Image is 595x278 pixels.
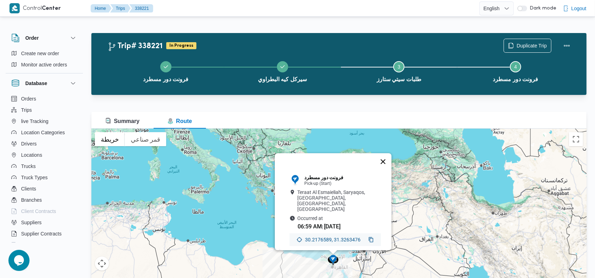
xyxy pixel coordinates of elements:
[560,1,589,15] button: Logout
[25,34,39,42] h3: Order
[504,39,551,53] button: Duplicate Trip
[224,53,341,89] button: سيركل كيه البطراوي
[21,151,42,159] span: Locations
[168,118,192,124] span: Route
[457,53,574,89] button: فرونت دور مسطرد
[125,132,166,146] button: عرض صور القمر الصناعي
[8,239,80,251] button: Devices
[304,181,343,186] p: Pick-up (Start)
[129,4,153,13] button: 338221
[105,118,140,124] span: Summary
[305,237,366,243] p: 30.2176589, 31.3263476
[21,117,48,125] span: live Tracking
[569,132,583,146] button: تبديل إلى العرض ملء الشاشة
[514,64,517,70] span: 4
[95,132,125,146] button: عرض خريطة الشارع
[21,106,32,114] span: Trips
[8,116,80,127] button: live Tracking
[110,4,131,13] button: Trips
[8,138,80,149] button: Drivers
[8,161,80,172] button: Trucks
[493,75,538,84] span: فرونت دور مسطرد
[166,42,196,49] span: In Progress
[8,59,80,70] button: Monitor active orders
[42,6,61,11] b: Center
[91,4,112,13] button: Home
[21,185,36,193] span: Clients
[21,128,65,137] span: Location Categories
[8,127,80,138] button: Location Categories
[163,64,169,70] svg: Step 1 is complete
[25,79,47,88] h3: Database
[108,42,163,51] h2: Trip# 338221
[11,34,77,42] button: Order
[377,75,421,84] span: طلبات سيتي ستارز
[8,206,80,217] button: Client Contracts
[108,53,224,89] button: فرونت دور مسطرد
[21,95,36,103] span: Orders
[324,223,341,230] span: [DATE]
[11,79,77,88] button: Database
[8,149,80,161] button: Locations
[21,162,35,170] span: Trucks
[21,229,62,238] span: Supplier Contracts
[21,207,56,215] span: Client Contracts
[298,223,381,230] div: |
[290,215,381,230] div: Occurred at
[169,44,193,48] b: In Progress
[397,64,400,70] span: 3
[517,41,547,50] span: Duplicate Trip
[304,175,343,180] h4: فرونت دور مسطرد
[8,183,80,194] button: Clients
[341,53,458,89] button: طلبات سيتي ستارز
[95,257,109,271] button: عناصر التحكّم بطريقة عرض الخريطة
[21,196,42,204] span: Branches
[21,173,47,182] span: Truck Types
[8,194,80,206] button: Branches
[560,39,574,53] button: Actions
[258,75,307,84] span: سيركل كيه البطراوي
[21,49,59,58] span: Create new order
[6,48,83,73] div: Order
[21,218,41,227] span: Suppliers
[143,75,188,84] span: فرونت دور مسطرد
[8,93,80,104] button: Orders
[571,4,587,13] span: Logout
[8,217,80,228] button: Suppliers
[7,250,30,271] iframe: chat widget
[375,153,392,170] button: إغلاق
[21,140,37,148] span: Drivers
[290,189,381,212] div: Teraat Al Esmaieliah, Saryaqos, [GEOGRAPHIC_DATA], [GEOGRAPHIC_DATA], [GEOGRAPHIC_DATA]
[8,172,80,183] button: Truck Types
[8,48,80,59] button: Create new order
[21,241,39,249] span: Devices
[6,93,83,245] div: Database
[298,223,322,230] span: 06:59 AM
[280,64,285,70] svg: Step 2 is complete
[9,3,20,13] img: X8yXhbKr1z7QwAAAABJRU5ErkJggg==
[8,228,80,239] button: Supplier Contracts
[21,60,67,69] span: Monitor active orders
[527,6,557,11] span: Dark mode
[8,104,80,116] button: Trips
